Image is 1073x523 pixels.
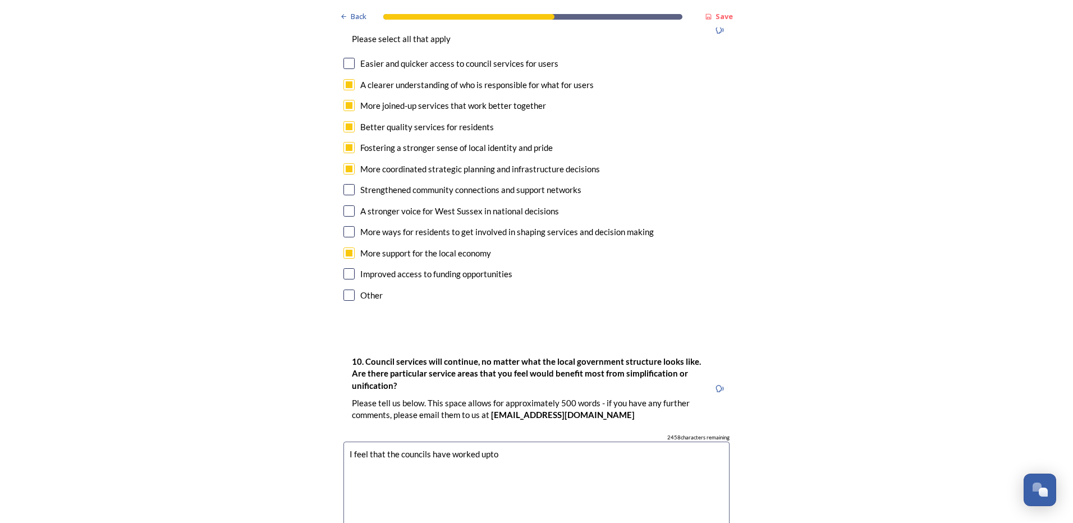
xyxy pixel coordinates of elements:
div: More ways for residents to get involved in shaping services and decision making [360,226,654,238]
div: More coordinated strategic planning and infrastructure decisions [360,163,600,176]
strong: 10. Council services will continue, no matter what the local government structure looks like. Are... [352,356,703,391]
div: A stronger voice for West Sussex in national decisions [360,205,559,218]
div: Better quality services for residents [360,121,494,134]
strong: [EMAIL_ADDRESS][DOMAIN_NAME] [491,410,635,420]
div: Easier and quicker access to council services for users [360,57,558,70]
p: Please tell us below. This space allows for approximately 500 words - if you have any further com... [352,397,701,421]
div: More joined-up services that work better together [360,99,546,112]
div: More support for the local economy [360,247,491,260]
div: Strengthened community connections and support networks [360,183,581,196]
p: Please select all that apply [352,33,699,45]
div: Other [360,289,383,302]
div: A clearer understanding of who is responsible for what for users [360,79,594,91]
span: 2458 characters remaining [667,434,730,442]
span: Back [351,11,366,22]
button: Open Chat [1024,474,1056,506]
div: Fostering a stronger sense of local identity and pride [360,141,553,154]
div: Improved access to funding opportunities [360,268,512,281]
strong: Save [716,11,733,21]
